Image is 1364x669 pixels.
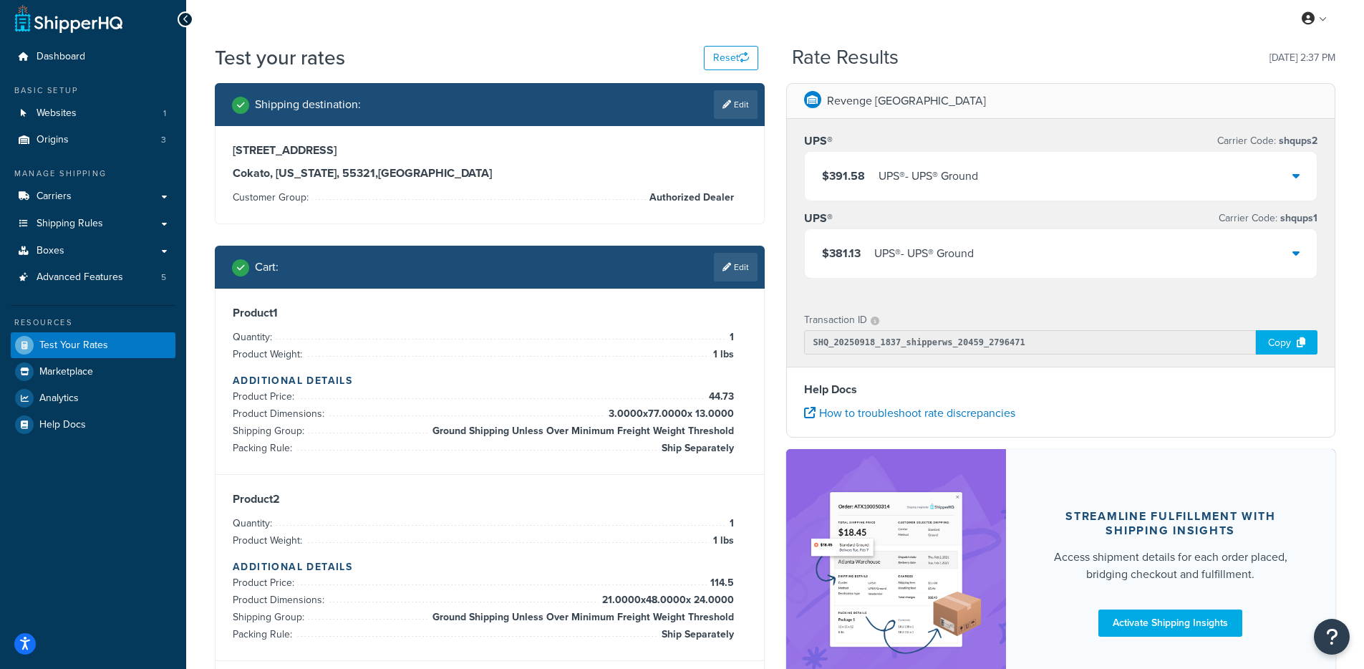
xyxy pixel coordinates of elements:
div: UPS® - UPS® Ground [879,166,978,186]
span: Product Price: [233,575,298,590]
span: Analytics [39,393,79,405]
a: Test Your Rates [11,332,175,358]
p: Carrier Code: [1217,131,1317,151]
div: Streamline Fulfillment with Shipping Insights [1040,509,1302,538]
span: 5 [161,271,166,284]
h3: Product 1 [233,306,747,320]
span: Ground Shipping Unless Over Minimum Freight Weight Threshold [429,423,734,440]
span: Advanced Features [37,271,123,284]
span: 1 lbs [710,346,734,363]
span: 44.73 [705,388,734,405]
span: Authorized Dealer [646,189,734,206]
button: Open Resource Center [1314,619,1350,655]
span: Carriers [37,191,72,203]
span: Shipping Group: [233,610,308,625]
a: Analytics [11,385,175,411]
span: Help Docs [39,419,86,431]
span: 3 [161,134,166,146]
a: Advanced Features5 [11,264,175,291]
span: 1 [726,329,734,346]
h1: Test your rates [215,44,345,72]
a: Carriers [11,183,175,210]
p: Transaction ID [804,310,867,330]
span: Product Weight: [233,347,306,362]
span: $391.58 [822,168,865,184]
span: Ship Separately [658,440,734,457]
span: Product Weight: [233,533,306,548]
span: Packing Rule: [233,627,296,642]
span: 21.0000 x 48.0000 x 24.0000 [599,592,734,609]
span: Ship Separately [658,626,734,643]
a: Boxes [11,238,175,264]
a: Dashboard [11,44,175,70]
span: Shipping Rules [37,218,103,230]
a: Websites1 [11,100,175,127]
span: $381.13 [822,245,861,261]
h3: UPS® [804,211,833,226]
span: Packing Rule: [233,441,296,456]
span: Dashboard [37,51,85,63]
a: Edit [714,253,758,281]
h3: UPS® [804,134,833,148]
span: 1 lbs [710,532,734,549]
h2: Shipping destination : [255,98,361,111]
span: 1 [726,515,734,532]
h3: [STREET_ADDRESS] [233,143,747,158]
span: Shipping Group: [233,423,308,438]
span: Product Price: [233,389,298,404]
h4: Help Docs [804,381,1318,398]
a: Origins3 [11,127,175,153]
div: UPS® - UPS® Ground [874,244,974,264]
li: Advanced Features [11,264,175,291]
div: Access shipment details for each order placed, bridging checkout and fulfillment. [1040,549,1302,583]
span: Test Your Rates [39,340,108,352]
span: 114.5 [707,574,734,592]
div: Copy [1256,330,1317,355]
span: Quantity: [233,329,276,345]
div: Resources [11,317,175,329]
p: Revenge [GEOGRAPHIC_DATA] [827,91,986,111]
button: Reset [704,46,758,70]
a: Help Docs [11,412,175,438]
a: How to troubleshoot rate discrepancies [804,405,1015,421]
span: shqups2 [1276,133,1317,148]
span: 3.0000 x 77.0000 x 13.0000 [605,405,734,423]
span: Marketplace [39,366,93,378]
h4: Additional Details [233,373,747,388]
a: Shipping Rules [11,211,175,237]
a: Activate Shipping Insights [1098,610,1242,637]
span: Product Dimensions: [233,406,328,421]
span: Origins [37,134,69,146]
h3: Product 2 [233,492,747,506]
span: Customer Group: [233,190,312,205]
p: [DATE] 2:37 PM [1269,48,1335,68]
p: Carrier Code: [1219,208,1317,228]
span: 1 [163,107,166,120]
div: Manage Shipping [11,168,175,180]
li: Origins [11,127,175,153]
a: Edit [714,90,758,119]
a: Marketplace [11,359,175,385]
span: Product Dimensions: [233,592,328,607]
h2: Rate Results [792,47,899,69]
h2: Cart : [255,261,279,274]
span: Ground Shipping Unless Over Minimum Freight Weight Threshold [429,609,734,626]
h4: Additional Details [233,559,747,574]
li: Websites [11,100,175,127]
h3: Cokato, [US_STATE], 55321 , [GEOGRAPHIC_DATA] [233,166,747,181]
span: Boxes [37,245,64,257]
div: Basic Setup [11,85,175,97]
span: Quantity: [233,516,276,531]
span: Websites [37,107,77,120]
span: shqups1 [1277,211,1317,226]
